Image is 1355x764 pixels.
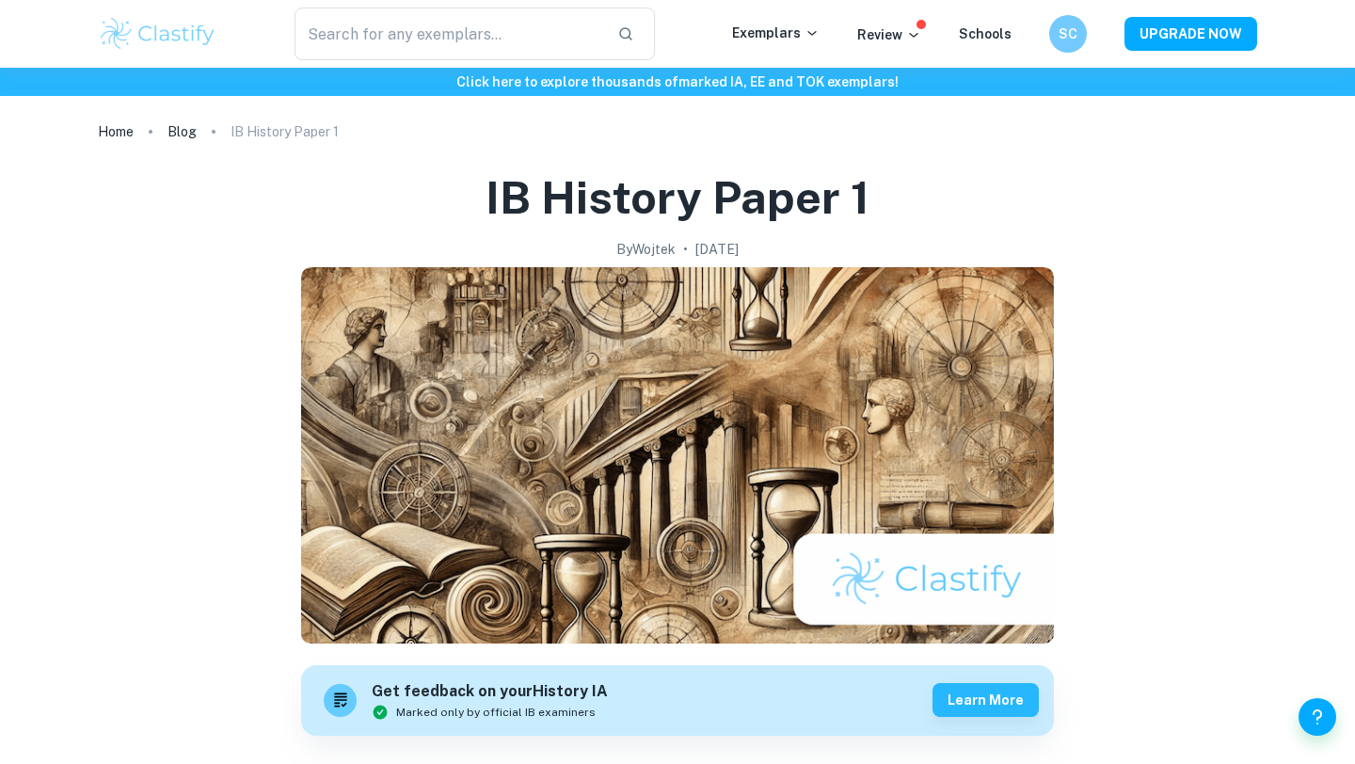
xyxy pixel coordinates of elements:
[695,239,739,260] h2: [DATE]
[1299,698,1336,736] button: Help and Feedback
[857,24,921,45] p: Review
[98,119,134,145] a: Home
[4,72,1351,92] h6: Click here to explore thousands of marked IA, EE and TOK exemplars !
[301,665,1054,736] a: Get feedback on yourHistory IAMarked only by official IB examinersLearn more
[372,680,608,704] h6: Get feedback on your History IA
[616,239,676,260] h2: By Wojtek
[301,267,1054,644] img: IB History Paper 1 cover image
[732,23,820,43] p: Exemplars
[295,8,602,60] input: Search for any exemplars...
[1049,15,1087,53] button: SC
[231,121,339,142] p: IB History Paper 1
[486,167,869,228] h1: IB History Paper 1
[167,119,197,145] a: Blog
[683,239,688,260] p: •
[1058,24,1079,44] h6: SC
[933,683,1039,717] button: Learn more
[1124,17,1257,51] button: UPGRADE NOW
[98,15,217,53] img: Clastify logo
[959,26,1012,41] a: Schools
[396,704,596,721] span: Marked only by official IB examiners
